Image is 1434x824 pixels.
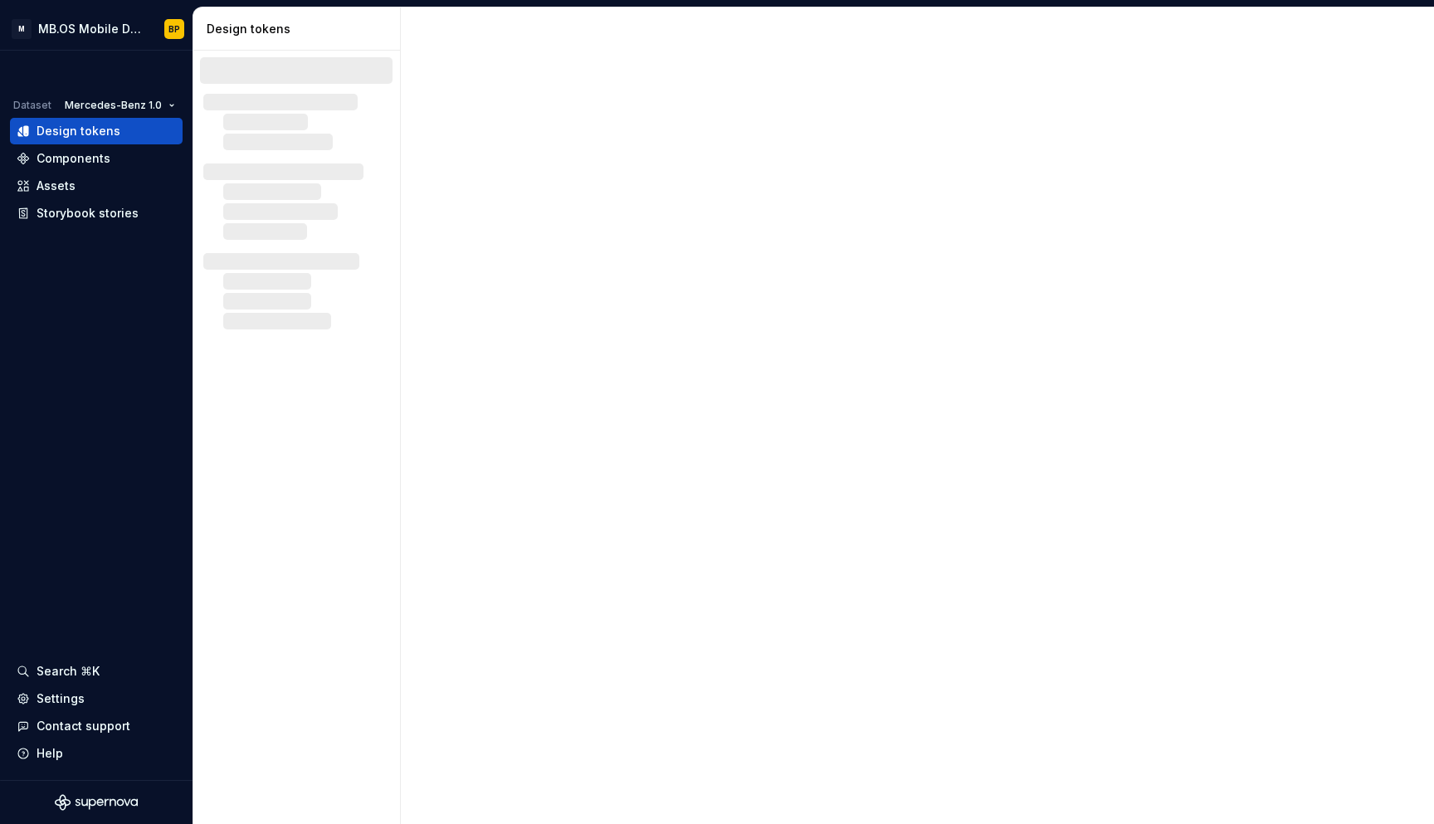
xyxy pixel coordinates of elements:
[37,718,130,734] div: Contact support
[37,745,63,762] div: Help
[10,118,183,144] a: Design tokens
[12,19,32,39] div: M
[57,94,183,117] button: Mercedes-Benz 1.0
[168,22,180,36] div: BP
[65,99,162,112] span: Mercedes-Benz 1.0
[13,99,51,112] div: Dataset
[10,685,183,712] a: Settings
[37,690,85,707] div: Settings
[55,794,138,811] svg: Supernova Logo
[10,713,183,739] button: Contact support
[10,173,183,199] a: Assets
[10,658,183,685] button: Search ⌘K
[10,740,183,767] button: Help
[3,11,189,46] button: MMB.OS Mobile Design SystemBP
[37,178,76,194] div: Assets
[10,200,183,227] a: Storybook stories
[10,145,183,172] a: Components
[37,123,120,139] div: Design tokens
[37,205,139,222] div: Storybook stories
[37,663,100,680] div: Search ⌘K
[37,150,110,167] div: Components
[38,21,144,37] div: MB.OS Mobile Design System
[207,21,393,37] div: Design tokens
